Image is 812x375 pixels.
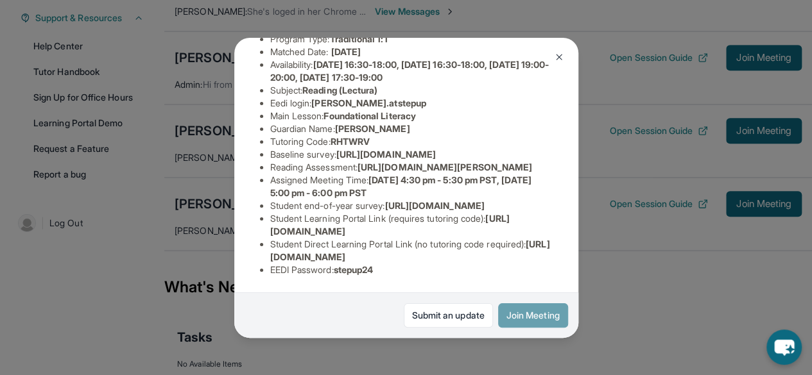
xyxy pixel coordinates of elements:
[358,162,532,172] span: [URL][DOMAIN_NAME][PERSON_NAME]
[270,122,553,135] li: Guardian Name :
[766,329,802,365] button: chat-button
[554,52,564,62] img: Close Icon
[384,200,484,211] span: [URL][DOMAIN_NAME]
[302,85,377,96] span: Reading (Lectura)
[270,110,553,122] li: Main Lesson :
[335,123,410,134] span: [PERSON_NAME]
[334,264,374,275] span: stepup24
[329,33,387,44] span: Traditional 1:1
[270,199,553,212] li: Student end-of-year survey :
[324,110,415,121] span: Foundational Literacy
[498,303,568,328] button: Join Meeting
[270,135,553,148] li: Tutoring Code :
[270,58,553,84] li: Availability:
[270,238,553,263] li: Student Direct Learning Portal Link (no tutoring code required) :
[331,136,370,147] span: RHTWRV
[311,97,426,108] span: [PERSON_NAME].atstepup
[331,46,361,57] span: [DATE]
[270,148,553,161] li: Baseline survey :
[270,97,553,110] li: Eedi login :
[336,149,436,160] span: [URL][DOMAIN_NAME]
[270,161,553,174] li: Reading Assessment :
[404,303,493,328] a: Submit an update
[270,84,553,97] li: Subject :
[270,33,553,46] li: Program Type:
[270,263,553,276] li: EEDI Password :
[270,212,553,238] li: Student Learning Portal Link (requires tutoring code) :
[270,59,549,83] span: [DATE] 16:30-18:00, [DATE] 16:30-18:00, [DATE] 19:00-20:00, [DATE] 17:30-19:00
[270,174,531,198] span: [DATE] 4:30 pm - 5:30 pm PST, [DATE] 5:00 pm - 6:00 pm PST
[270,46,553,58] li: Matched Date:
[270,174,553,199] li: Assigned Meeting Time :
